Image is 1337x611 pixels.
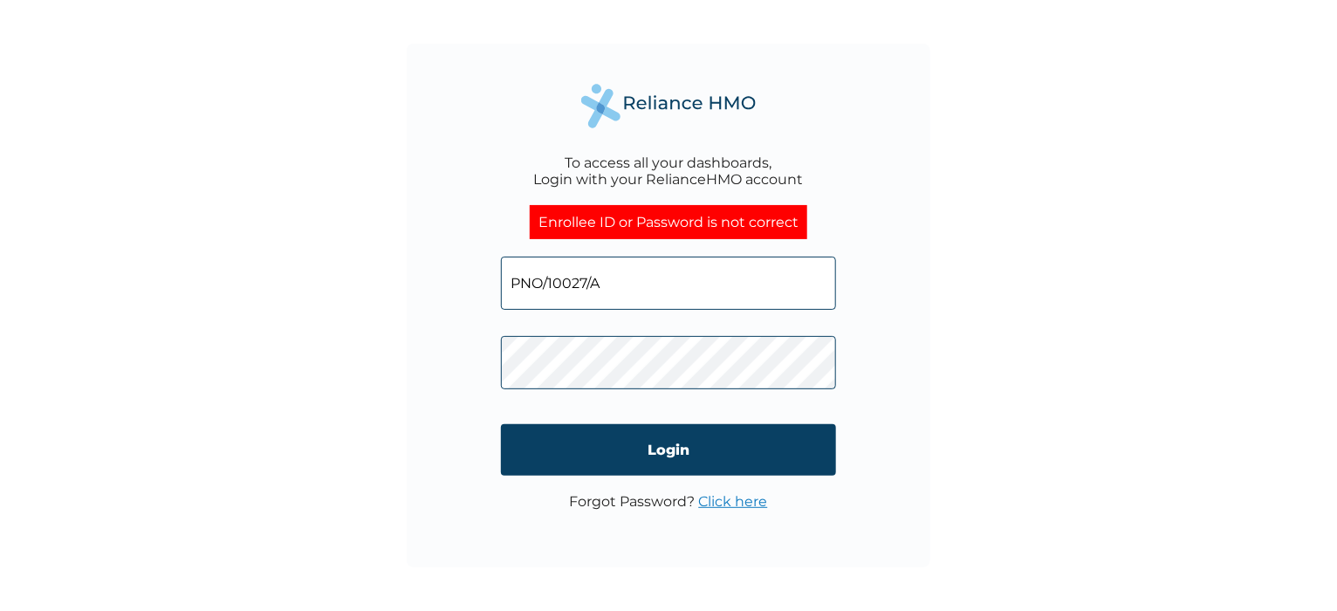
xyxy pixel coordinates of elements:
img: Reliance Health's Logo [581,84,756,128]
input: Email address or HMO ID [501,257,836,310]
div: Enrollee ID or Password is not correct [530,205,807,239]
input: Login [501,424,836,476]
a: Click here [699,493,768,510]
p: Forgot Password? [570,493,768,510]
div: To access all your dashboards, Login with your RelianceHMO account [534,154,804,188]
